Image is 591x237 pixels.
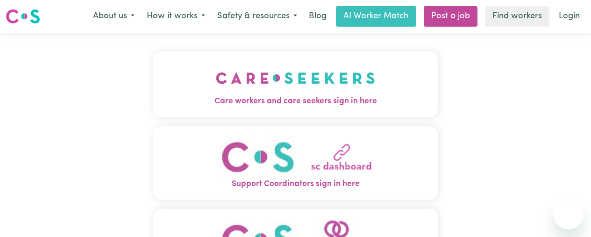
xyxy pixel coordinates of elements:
a: Login [553,6,585,27]
button: Support Coordinators sign in here [153,126,438,200]
img: Careseekers logo [6,8,40,25]
button: About us [87,7,141,26]
a: Find workers [485,6,549,27]
a: Blog [303,6,332,27]
a: Careseekers logo [6,6,40,27]
span: Support Coordinators sign in here [153,178,438,190]
button: Care workers and care seekers sign in here [153,51,438,117]
a: AI Worker Match [336,6,416,27]
button: How it works [141,7,211,26]
a: Post a job [424,6,477,27]
button: Safety & resources [211,7,303,26]
iframe: Button to launch messaging window [554,200,584,230]
span: Care workers and care seekers sign in here [153,95,438,108]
